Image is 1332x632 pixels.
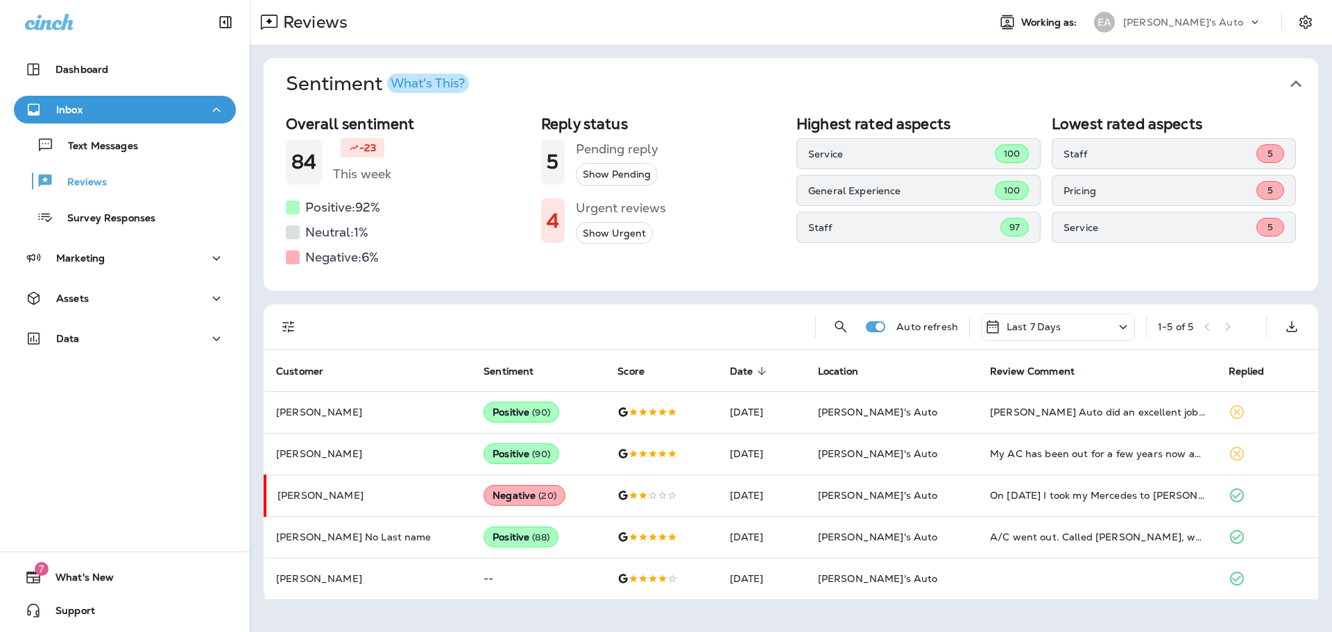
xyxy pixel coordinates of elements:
span: 5 [1267,185,1273,196]
button: Filters [275,313,302,341]
p: Service [1064,222,1256,233]
span: Review Comment [990,366,1075,377]
p: Data [56,333,80,344]
button: Show Urgent [576,222,653,245]
h2: Overall sentiment [286,115,530,133]
div: SentimentWhat's This? [264,110,1318,291]
span: Location [818,365,876,377]
h2: Highest rated aspects [796,115,1041,133]
span: Date [730,365,771,377]
span: 5 [1267,148,1273,160]
td: [DATE] [719,558,807,599]
span: Working as: [1021,17,1080,28]
button: Assets [14,284,236,312]
div: On July 17th 2025 I took my Mercedes to Evans Auto for a simple oil change and only an oil change... [990,488,1206,502]
span: 100 [1004,148,1020,160]
p: Text Messages [54,140,138,153]
h5: Urgent reviews [576,197,666,219]
div: Evans Auto did an excellent job replacing the alternator in my Nissan. They were efficient, and d... [990,405,1206,419]
p: [PERSON_NAME] [276,407,461,418]
button: Show Pending [576,163,658,186]
span: Replied [1229,366,1265,377]
div: EA [1094,12,1115,33]
p: Staff [1064,148,1256,160]
h2: Lowest rated aspects [1052,115,1296,133]
div: Negative [484,485,565,506]
p: Auto refresh [896,321,958,332]
span: What's New [42,572,114,588]
button: Survey Responses [14,203,236,232]
button: Collapse Sidebar [206,8,245,36]
span: 100 [1004,185,1020,196]
button: Support [14,597,236,624]
button: Inbox [14,96,236,123]
h2: Reply status [541,115,785,133]
span: Sentiment [484,365,552,377]
span: 7 [35,562,49,576]
button: Data [14,325,236,352]
span: ( 20 ) [538,490,556,502]
span: ( 90 ) [532,448,550,460]
span: Customer [276,366,323,377]
button: SentimentWhat's This? [275,58,1329,110]
p: Assets [56,293,89,304]
h5: This week [333,163,391,185]
h1: 84 [291,151,316,173]
button: Marketing [14,244,236,272]
span: Score [617,365,663,377]
p: [PERSON_NAME] [277,490,461,501]
span: 97 [1009,221,1020,233]
div: My AC has been out for a few years now and I thought I would have to replace the whole unit as th... [990,447,1206,461]
p: Marketing [56,253,105,264]
div: 1 - 5 of 5 [1158,321,1193,332]
span: Location [818,366,858,377]
h5: Positive: 92 % [305,196,380,219]
span: [PERSON_NAME]'s Auto [818,572,938,585]
h5: Pending reply [576,138,658,160]
span: Replied [1229,365,1283,377]
button: What's This? [387,74,469,93]
button: Text Messages [14,130,236,160]
td: [DATE] [719,391,807,433]
p: Service [808,148,995,160]
span: [PERSON_NAME]'s Auto [818,531,938,543]
p: -23 [359,141,375,155]
p: [PERSON_NAME] [276,448,461,459]
span: Customer [276,365,341,377]
td: -- [472,558,606,599]
span: Score [617,366,644,377]
span: ( 88 ) [532,531,549,543]
button: Reviews [14,166,236,196]
p: Survey Responses [53,212,155,225]
h5: Neutral: 1 % [305,221,368,244]
h1: Sentiment [286,72,469,96]
button: Search Reviews [827,313,855,341]
div: Positive [484,443,559,464]
p: Reviews [53,176,107,189]
button: Dashboard [14,55,236,83]
p: Staff [808,222,1000,233]
p: Inbox [56,104,83,115]
span: [PERSON_NAME]'s Auto [818,406,938,418]
span: Date [730,366,753,377]
p: Reviews [277,12,348,33]
div: Positive [484,527,558,547]
div: Positive [484,402,559,422]
p: General Experience [808,185,995,196]
span: [PERSON_NAME]'s Auto [818,447,938,460]
div: What's This? [391,77,465,89]
p: Pricing [1064,185,1256,196]
span: Review Comment [990,365,1093,377]
span: Support [42,605,95,622]
p: Dashboard [55,64,108,75]
h1: 5 [547,151,559,173]
button: 7What's New [14,563,236,591]
span: Sentiment [484,366,533,377]
button: Export as CSV [1278,313,1306,341]
span: ( 90 ) [532,407,550,418]
p: [PERSON_NAME] No Last name [276,531,461,543]
td: [DATE] [719,433,807,475]
h5: Negative: 6 % [305,246,379,268]
div: A/C went out. Called Amaco, who told me to go to Evans. Glad they did. Got fast, friendly service... [990,530,1206,544]
h1: 4 [547,210,559,232]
